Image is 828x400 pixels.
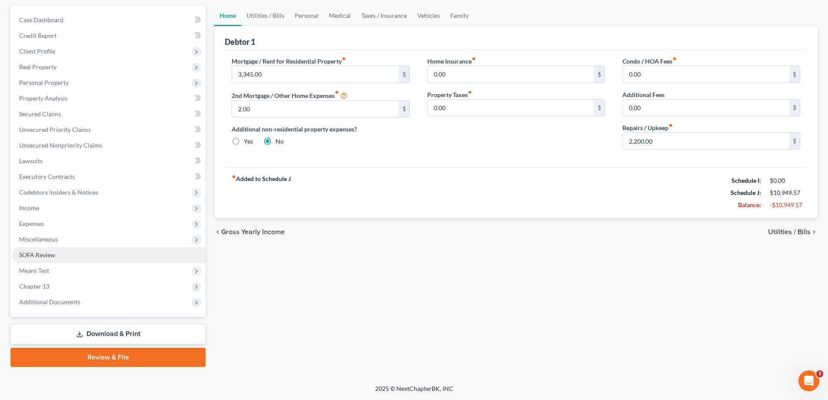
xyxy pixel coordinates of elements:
[770,201,800,209] div: -$10,949.57
[12,122,206,138] a: Unsecured Priority Claims
[342,57,346,61] i: fiber_manual_record
[12,169,206,185] a: Executory Contracts
[19,141,102,149] span: Unsecured Nonpriority Claims
[770,176,800,185] div: $0.00
[19,16,63,24] span: Case Dashboard
[214,229,221,235] i: chevron_left
[623,100,789,116] input: --
[214,229,285,235] button: chevron_left Gross Yearly Income
[19,220,44,227] span: Expenses
[770,188,800,197] div: $10,949.57
[399,101,409,118] div: $
[19,94,67,102] span: Property Analysis
[10,324,206,344] a: Download & Print
[214,5,241,26] a: Home
[672,57,677,61] i: fiber_manual_record
[232,175,236,179] i: fiber_manual_record
[12,28,206,44] a: Credit Report
[811,229,818,235] i: chevron_right
[427,90,472,99] label: Property Taxes
[622,90,665,99] label: Additional Fees
[622,57,677,66] label: Condo / HOA Fees
[241,5,289,26] a: Utilities / Bills
[768,229,811,235] span: Utilities / Bills
[19,47,55,55] span: Client Profile
[12,12,206,28] a: Case Dashboard
[232,101,399,118] input: --
[622,123,673,132] label: Repairs / Upkeep
[412,5,445,26] a: Vehicles
[19,157,43,165] span: Lawsuits
[19,267,49,274] span: Means Test
[19,188,98,196] span: Codebtors Insiders & Notices
[594,100,605,116] div: $
[668,123,673,128] i: fiber_manual_record
[356,5,412,26] a: Taxes / Insurance
[768,229,818,235] button: Utilities / Bills chevron_right
[623,66,789,83] input: --
[472,57,476,61] i: fiber_manual_record
[225,37,255,47] div: Debtor 1
[468,90,472,94] i: fiber_manual_record
[789,100,800,116] div: $
[12,91,206,106] a: Property Analysis
[789,66,800,83] div: $
[19,32,57,39] span: Credit Report
[19,204,39,212] span: Income
[232,57,346,66] label: Mortgage / Rent for Residential Property
[244,137,253,146] label: Yes
[12,247,206,263] a: SOFA Review
[594,66,605,83] div: $
[232,175,291,211] strong: Added to Schedule J
[232,124,409,134] label: Additional non-residential property expenses?
[445,5,474,26] a: Family
[324,5,356,26] a: Medical
[12,153,206,169] a: Lawsuits
[232,66,399,83] input: --
[232,90,347,101] label: 2nd Mortgage / Other Home Expenses
[12,138,206,153] a: Unsecured Nonpriority Claims
[732,177,761,184] strong: Schedule I:
[19,282,50,290] span: Chapter 13
[289,5,324,26] a: Personal
[19,110,61,118] span: Secured Claims
[738,201,761,208] strong: Balance:
[399,66,409,83] div: $
[19,173,75,180] span: Executory Contracts
[19,126,91,133] span: Unsecured Priority Claims
[335,90,339,94] i: fiber_manual_record
[428,66,594,83] input: --
[166,384,662,400] div: 2025 © NextChapterBK, INC
[276,137,284,146] label: No
[623,133,789,149] input: --
[428,100,594,116] input: --
[798,370,819,391] iframe: Intercom live chat
[221,229,285,235] span: Gross Yearly Income
[731,189,761,196] strong: Schedule J:
[427,57,476,66] label: Home Insurance
[10,348,206,367] a: Review & File
[19,63,57,71] span: Real Property
[12,106,206,122] a: Secured Claims
[789,133,800,149] div: $
[19,79,69,86] span: Personal Property
[19,298,80,306] span: Additional Documents
[19,235,58,243] span: Miscellaneous
[816,370,823,377] span: 3
[19,251,55,259] span: SOFA Review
